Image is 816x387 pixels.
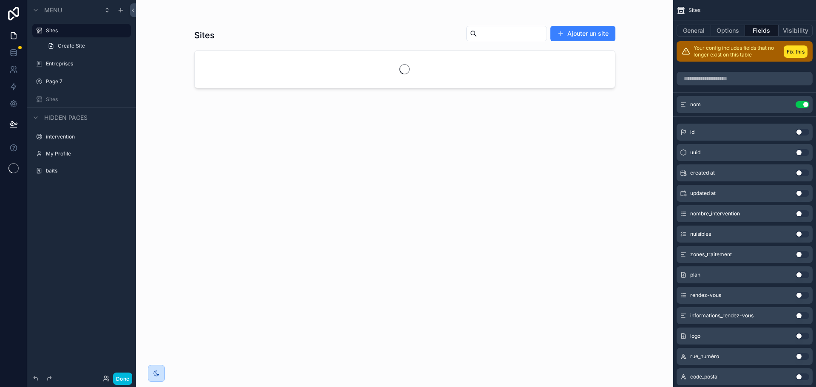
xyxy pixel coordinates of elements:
button: Options [711,25,745,37]
label: baits [46,167,126,174]
span: informations_rendez-vous [690,312,754,319]
span: rendez-vous [690,292,721,299]
span: logo [690,333,700,339]
span: rue_numéro [690,353,719,360]
label: Sites [46,96,126,103]
label: Entreprises [46,60,126,67]
span: Create Site [58,42,85,49]
button: Fix this [784,45,807,58]
span: id [690,129,694,136]
label: intervention [46,133,126,140]
span: Hidden pages [44,113,88,122]
span: zones_traitement [690,251,732,258]
span: nuisibles [690,231,711,237]
label: My Profile [46,150,126,157]
span: nom [690,101,701,108]
span: uuid [690,149,700,156]
span: updated at [690,190,716,197]
p: Your config includes fields that no longer exist on this table [694,45,780,58]
span: nombre_intervention [690,210,740,217]
span: plan [690,271,700,278]
span: created at [690,169,715,176]
button: General [677,25,711,37]
label: Page 7 [46,78,126,85]
button: Fields [745,25,779,37]
label: Sites [46,27,126,34]
span: Menu [44,6,62,14]
button: Visibility [779,25,813,37]
span: Sites [688,7,700,14]
a: Create Site [42,39,131,53]
button: Done [113,373,132,385]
